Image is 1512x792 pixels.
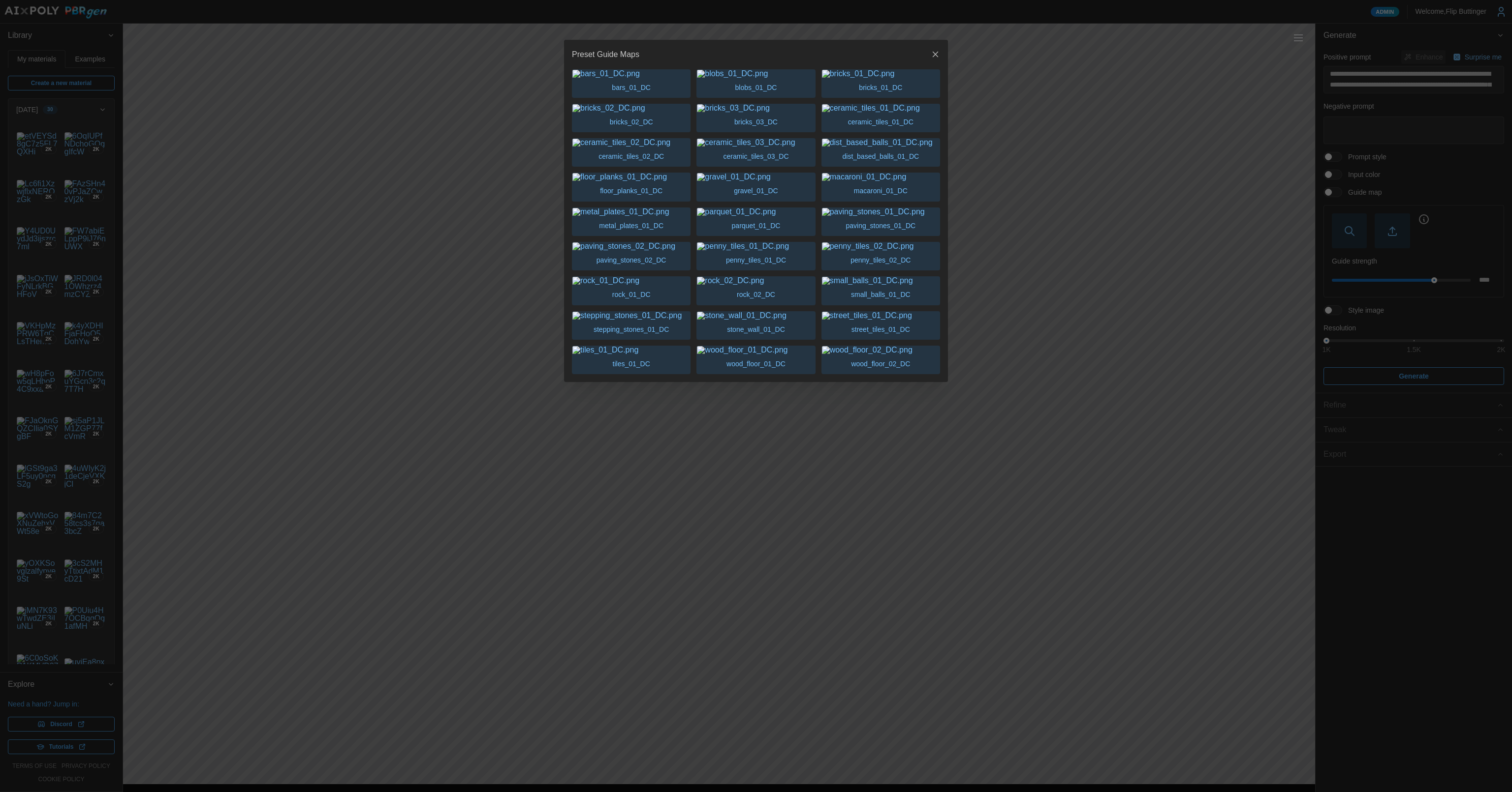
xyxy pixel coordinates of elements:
[572,173,690,181] img: floor_planks_01_DC.png
[722,354,790,374] p: wood_floor_01_DC
[697,277,815,285] img: rock_02_DC.png
[846,285,915,304] p: small_balls_01_DC
[822,277,940,285] img: small_balls_01_DC.png
[821,173,940,201] button: macaroni_01_DC.pngmacaroni_01_DC
[821,311,940,340] button: street_tiles_01_DC.pngstreet_tiles_01_DC
[696,346,815,374] button: wood_floor_01_DC.pngwood_floor_01_DC
[697,208,815,216] img: parquet_01_DC.png
[592,250,671,270] p: paving_stones_02_DC
[843,112,918,132] p: ceramic_tiles_01_DC
[837,147,924,166] p: dist_based_balls_01_DC
[846,250,915,270] p: penny_tiles_02_DC
[696,207,815,236] button: parquet_01_DC.pngparquet_01_DC
[822,139,940,147] img: dist_based_balls_01_DC.png
[697,242,815,250] img: penny_tiles_01_DC.png
[697,70,815,78] img: blobs_01_DC.png
[572,104,690,112] img: bricks_02_DC.png
[589,320,674,339] p: stepping_stones_01_DC
[697,173,815,181] img: gravel_01_DC.png
[822,346,940,354] img: wood_floor_02_DC.png
[854,78,907,97] p: bricks_01_DC
[696,138,815,167] button: ceramic_tiles_03_DC.pngceramic_tiles_03_DC
[821,242,940,270] button: penny_tiles_02_DC.pngpenny_tiles_02_DC
[572,276,691,305] button: rock_01_DC.pngrock_01_DC
[572,208,690,216] img: metal_plates_01_DC.png
[822,242,940,250] img: penny_tiles_02_DC.png
[572,51,639,59] h2: Preset Guide Maps
[822,70,940,78] img: bricks_01_DC.png
[821,207,940,236] button: paving_stones_01_DC.pngpaving_stones_01_DC
[572,312,690,320] img: stepping_stones_01_DC.png
[729,181,783,201] p: gravel_01_DC
[572,207,691,236] button: metal_plates_01_DC.pngmetal_plates_01_DC
[696,311,815,340] button: stone_wall_01_DC.pngstone_wall_01_DC
[696,104,815,132] button: bricks_03_DC.pngbricks_03_DC
[572,139,690,147] img: ceramic_tiles_02_DC.png
[849,181,913,201] p: macaroni_01_DC
[846,354,915,374] p: wood_floor_02_DC
[841,216,920,235] p: paving_stones_01_DC
[732,285,780,304] p: rock_02_DC
[572,242,690,250] img: paving_stones_02_DC.png
[727,216,786,235] p: parquet_01_DC
[721,250,791,270] p: penny_tiles_01_DC
[607,78,656,97] p: bars_01_DC
[572,277,690,285] img: rock_01_DC.png
[821,346,940,374] button: wood_floor_02_DC.pngwood_floor_02_DC
[822,208,940,216] img: paving_stones_01_DC.png
[822,104,940,112] img: ceramic_tiles_01_DC.png
[572,346,691,374] button: tiles_01_DC.pngtiles_01_DC
[605,112,658,132] p: bricks_02_DC
[718,147,793,166] p: ceramic_tiles_03_DC
[821,69,940,98] button: bricks_01_DC.pngbricks_01_DC
[595,181,667,201] p: floor_planks_01_DC
[696,69,815,98] button: blobs_01_DC.pngblobs_01_DC
[821,138,940,167] button: dist_based_balls_01_DC.pngdist_based_balls_01_DC
[697,104,815,112] img: bricks_03_DC.png
[730,78,782,97] p: blobs_01_DC
[572,173,691,201] button: floor_planks_01_DC.pngfloor_planks_01_DC
[572,242,691,270] button: paving_stones_02_DC.pngpaving_stones_02_DC
[696,276,815,305] button: rock_02_DC.pngrock_02_DC
[722,320,790,339] p: stone_wall_01_DC
[572,138,691,167] button: ceramic_tiles_02_DC.pngceramic_tiles_02_DC
[697,139,815,147] img: ceramic_tiles_03_DC.png
[821,276,940,305] button: small_balls_01_DC.pngsmall_balls_01_DC
[822,173,940,181] img: macaroni_01_DC.png
[696,242,815,270] button: penny_tiles_01_DC.pngpenny_tiles_01_DC
[594,147,669,166] p: ceramic_tiles_02_DC
[594,216,668,235] p: metal_plates_01_DC
[572,104,691,132] button: bricks_02_DC.pngbricks_02_DC
[572,311,691,340] button: stepping_stones_01_DC.pngstepping_stones_01_DC
[572,346,690,354] img: tiles_01_DC.png
[729,112,783,132] p: bricks_03_DC
[697,346,815,354] img: wood_floor_01_DC.png
[608,354,655,374] p: tiles_01_DC
[572,69,691,98] button: bars_01_DC.pngbars_01_DC
[697,312,815,320] img: stone_wall_01_DC.png
[607,285,656,304] p: rock_01_DC
[572,70,690,78] img: bars_01_DC.png
[696,173,815,201] button: gravel_01_DC.pnggravel_01_DC
[822,312,940,320] img: street_tiles_01_DC.png
[847,320,915,339] p: street_tiles_01_DC
[821,104,940,132] button: ceramic_tiles_01_DC.pngceramic_tiles_01_DC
